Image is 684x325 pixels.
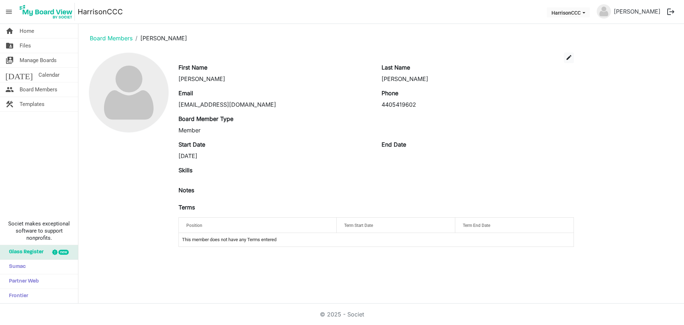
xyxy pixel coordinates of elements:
[3,220,75,242] span: Societ makes exceptional software to support nonprofits.
[344,223,373,228] span: Term Start Date
[178,152,371,160] div: [DATE]
[178,140,205,149] label: Start Date
[20,82,57,97] span: Board Members
[611,4,663,19] a: [PERSON_NAME]
[547,7,590,17] button: HarrisonCCC dropdownbutton
[78,5,123,19] a: HarrisonCCC
[5,68,33,82] span: [DATE]
[178,63,207,72] label: First Name
[179,233,574,247] td: This member does not have any Terms entered
[663,4,678,19] button: logout
[133,34,187,42] li: [PERSON_NAME]
[564,52,574,63] button: edit
[178,75,371,83] div: [PERSON_NAME]
[382,140,406,149] label: End Date
[90,35,133,42] a: Board Members
[5,39,14,53] span: folder_shared
[5,260,26,274] span: Sumac
[20,39,31,53] span: Files
[5,53,14,67] span: switch_account
[566,54,572,61] span: edit
[320,311,364,318] a: © 2025 - Societ
[178,115,233,123] label: Board Member Type
[382,63,410,72] label: Last Name
[5,289,28,303] span: Frontier
[20,97,45,111] span: Templates
[17,3,78,21] a: My Board View Logo
[178,203,195,212] label: Terms
[17,3,75,21] img: My Board View Logo
[5,24,14,38] span: home
[20,24,34,38] span: Home
[463,223,490,228] span: Term End Date
[178,166,192,174] label: Skills
[5,274,39,289] span: Partner Web
[2,5,16,19] span: menu
[178,89,193,97] label: Email
[178,186,194,194] label: Notes
[58,250,69,255] div: new
[382,100,574,109] div: 4405419602
[5,245,43,259] span: Glass Register
[38,68,59,82] span: Calendar
[382,89,398,97] label: Phone
[178,126,371,134] div: Member
[382,75,574,83] div: [PERSON_NAME]
[89,53,169,132] img: no-profile-picture.svg
[186,223,202,228] span: Position
[597,4,611,19] img: no-profile-picture.svg
[5,82,14,97] span: people
[20,53,57,67] span: Manage Boards
[178,100,371,109] div: [EMAIL_ADDRESS][DOMAIN_NAME]
[5,97,14,111] span: construction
